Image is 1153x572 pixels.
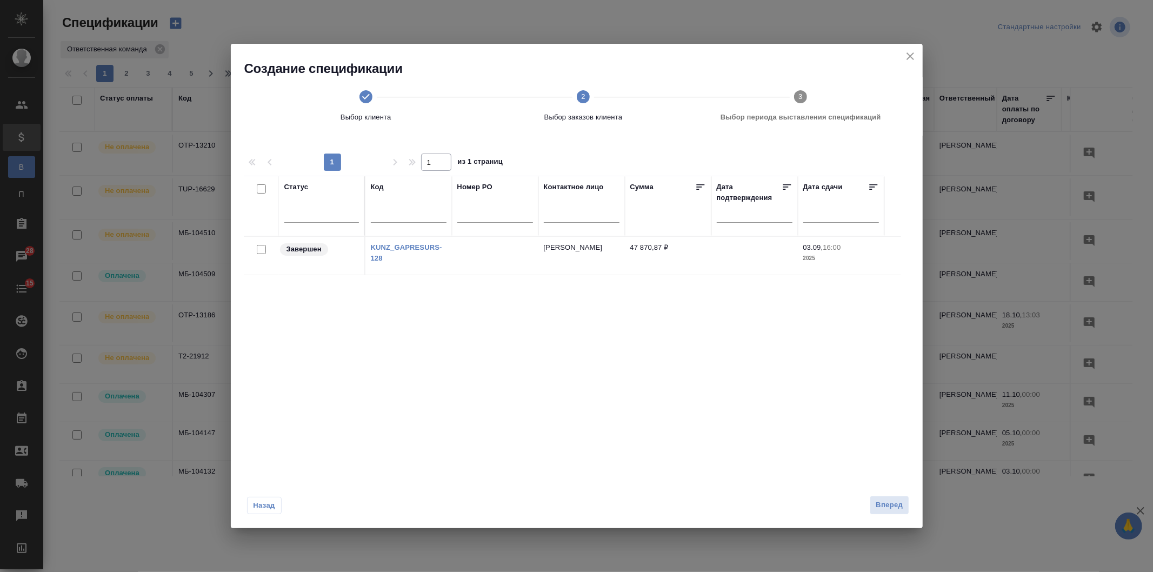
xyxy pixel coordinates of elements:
[262,112,470,123] span: Выбор клиента
[371,243,442,262] a: KUNZ_GAPRESURS-128
[581,92,585,101] text: 2
[625,237,711,275] td: 47 870,87 ₽
[902,48,918,64] button: close
[876,499,903,511] span: Вперед
[286,244,322,255] p: Завершен
[247,497,282,514] button: Назад
[544,182,604,192] div: Контактное лицо
[803,182,843,196] div: Дата сдачи
[538,237,625,275] td: [PERSON_NAME]
[803,243,823,251] p: 03.09,
[244,60,923,77] h2: Создание спецификации
[630,182,654,196] div: Сумма
[371,182,384,192] div: Код
[253,500,276,511] span: Назад
[717,182,782,203] div: Дата подтверждения
[458,155,503,171] span: из 1 страниц
[457,182,492,192] div: Номер PO
[803,253,879,264] p: 2025
[479,112,688,123] span: Выбор заказов клиента
[696,112,905,123] span: Выбор периода выставления спецификаций
[870,496,909,515] button: Вперед
[823,243,841,251] p: 16:00
[799,92,803,101] text: 3
[284,182,309,192] div: Статус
